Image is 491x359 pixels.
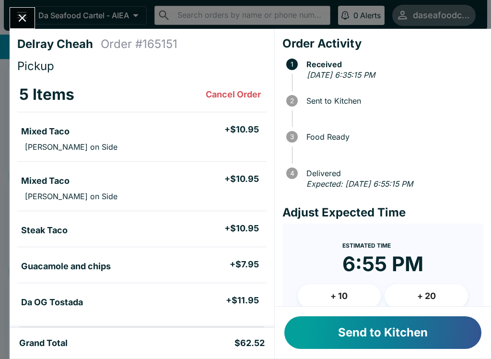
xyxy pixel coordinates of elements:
[342,242,391,249] span: Estimated Time
[21,175,70,187] h5: Mixed Taco
[282,36,483,51] h4: Order Activity
[234,337,265,349] h5: $62.52
[17,59,54,73] span: Pickup
[302,169,483,178] span: Delivered
[19,337,68,349] h5: Grand Total
[302,60,483,69] span: Received
[25,142,117,152] p: [PERSON_NAME] on Side
[282,205,483,220] h4: Adjust Expected Time
[21,261,111,272] h5: Guacamole and chips
[290,133,294,141] text: 3
[284,316,481,349] button: Send to Kitchen
[290,169,294,177] text: 4
[17,77,267,319] table: orders table
[101,37,177,51] h4: Order # 165151
[19,85,74,104] h3: 5 Items
[25,191,117,201] p: [PERSON_NAME] on Side
[291,60,293,68] text: 1
[298,284,381,308] button: + 10
[202,85,265,104] button: Cancel Order
[17,37,101,51] h4: Delray Cheah
[302,96,483,105] span: Sent to Kitchen
[224,124,259,135] h5: + $10.95
[302,132,483,141] span: Food Ready
[224,173,259,185] h5: + $10.95
[230,259,259,270] h5: + $7.95
[307,70,375,80] em: [DATE] 6:35:15 PM
[224,223,259,234] h5: + $10.95
[306,179,413,189] em: Expected: [DATE] 6:55:15 PM
[10,8,35,28] button: Close
[385,284,468,308] button: + 20
[21,225,68,236] h5: Steak Taco
[290,97,294,105] text: 2
[342,251,423,276] time: 6:55 PM
[226,295,259,306] h5: + $11.95
[21,297,83,308] h5: Da OG Tostada
[21,126,70,137] h5: Mixed Taco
